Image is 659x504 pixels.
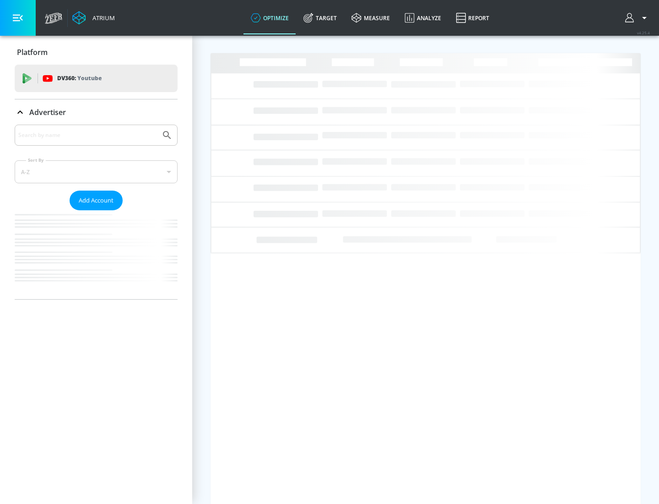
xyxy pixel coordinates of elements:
span: v 4.25.4 [637,30,650,35]
nav: list of Advertiser [15,210,178,299]
div: Platform [15,39,178,65]
a: Report [448,1,497,34]
div: A-Z [15,160,178,183]
a: measure [344,1,397,34]
div: Advertiser [15,99,178,125]
a: optimize [243,1,296,34]
a: Analyze [397,1,448,34]
label: Sort By [26,157,46,163]
div: Advertiser [15,125,178,299]
input: Search by name [18,129,157,141]
p: Youtube [77,73,102,83]
a: Atrium [72,11,115,25]
p: Platform [17,47,48,57]
p: Advertiser [29,107,66,117]
div: Atrium [89,14,115,22]
span: Add Account [79,195,113,206]
a: Target [296,1,344,34]
div: DV360: Youtube [15,65,178,92]
button: Add Account [70,191,123,210]
p: DV360: [57,73,102,83]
